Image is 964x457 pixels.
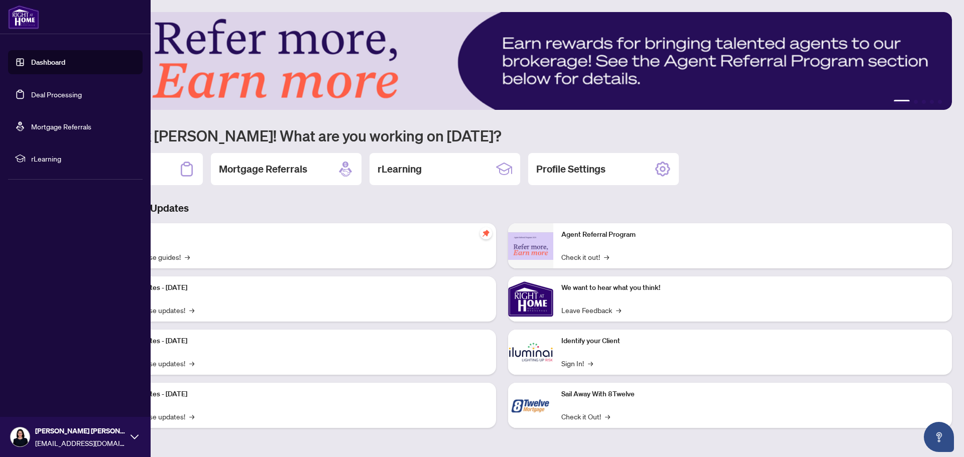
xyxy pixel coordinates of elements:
span: → [185,251,190,262]
span: [PERSON_NAME] [PERSON_NAME] [35,425,126,436]
button: 4 [930,100,934,104]
button: 3 [922,100,926,104]
button: 1 [894,100,910,104]
a: Check it out!→ [561,251,609,262]
button: Open asap [924,422,954,452]
span: [EMAIL_ADDRESS][DOMAIN_NAME] [35,437,126,448]
span: → [616,304,621,316]
img: Agent Referral Program [508,232,553,260]
p: Agent Referral Program [561,229,944,240]
a: Dashboard [31,58,65,67]
h3: Brokerage & Industry Updates [52,201,952,215]
span: pushpin [480,227,492,239]
img: Profile Icon [11,427,30,446]
h2: Mortgage Referrals [219,162,307,176]
span: → [189,411,194,422]
span: → [189,304,194,316]
span: → [189,358,194,369]
img: We want to hear what you think! [508,276,553,322]
button: 5 [938,100,942,104]
p: Identify your Client [561,336,944,347]
p: Self-Help [105,229,488,240]
a: Mortgage Referrals [31,122,91,131]
p: Platform Updates - [DATE] [105,282,488,293]
img: logo [8,5,39,29]
p: We want to hear what you think! [561,282,944,293]
h2: Profile Settings [536,162,606,176]
button: 2 [914,100,918,104]
a: Sign In!→ [561,358,593,369]
span: → [604,251,609,262]
img: Identify your Client [508,330,553,375]
p: Sail Away With 8Twelve [561,389,944,400]
p: Platform Updates - [DATE] [105,389,488,400]
a: Leave Feedback→ [561,304,621,316]
span: rLearning [31,153,136,164]
p: Platform Updates - [DATE] [105,336,488,347]
h1: Welcome back [PERSON_NAME]! What are you working on [DATE]? [52,126,952,145]
a: Deal Processing [31,90,82,99]
a: Check it Out!→ [561,411,610,422]
span: → [588,358,593,369]
span: → [605,411,610,422]
h2: rLearning [378,162,422,176]
img: Slide 0 [52,12,952,110]
img: Sail Away With 8Twelve [508,383,553,428]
